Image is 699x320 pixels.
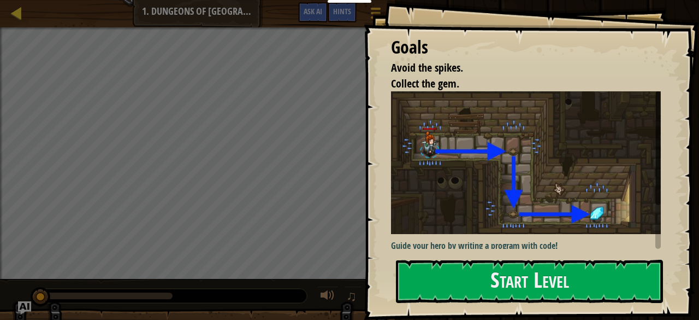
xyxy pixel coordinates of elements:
[362,2,389,28] button: Show game menu
[391,76,459,91] span: Collect the gem.
[333,6,351,16] span: Hints
[298,2,328,22] button: Ask AI
[377,60,658,76] li: Avoid the spikes.
[18,301,31,315] button: Ask AI
[346,288,357,304] span: ♫
[317,286,339,309] button: Adjust volume
[396,260,663,303] button: Start Level
[391,240,669,252] p: Guide your hero by writing a program with code!
[377,76,658,92] li: Collect the gem.
[391,91,669,234] img: Dungeons of kithgard
[391,35,661,60] div: Goals
[304,6,322,16] span: Ask AI
[391,60,463,75] span: Avoid the spikes.
[344,286,363,309] button: ♫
